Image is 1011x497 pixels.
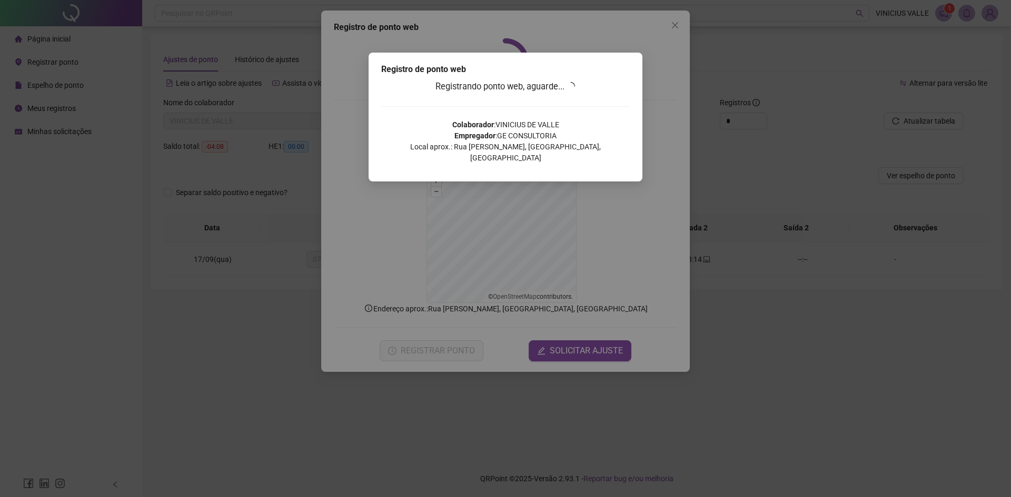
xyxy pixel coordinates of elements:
strong: Colaborador [452,120,494,129]
div: Registro de ponto web [381,63,630,76]
strong: Empregador [454,131,495,140]
p: : VINICIUS DE VALLE : GE CONSULTORIA Local aprox.: Rua [PERSON_NAME], [GEOGRAPHIC_DATA], [GEOGRAP... [381,119,630,164]
span: loading [566,80,577,92]
h3: Registrando ponto web, aguarde... [381,80,630,94]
